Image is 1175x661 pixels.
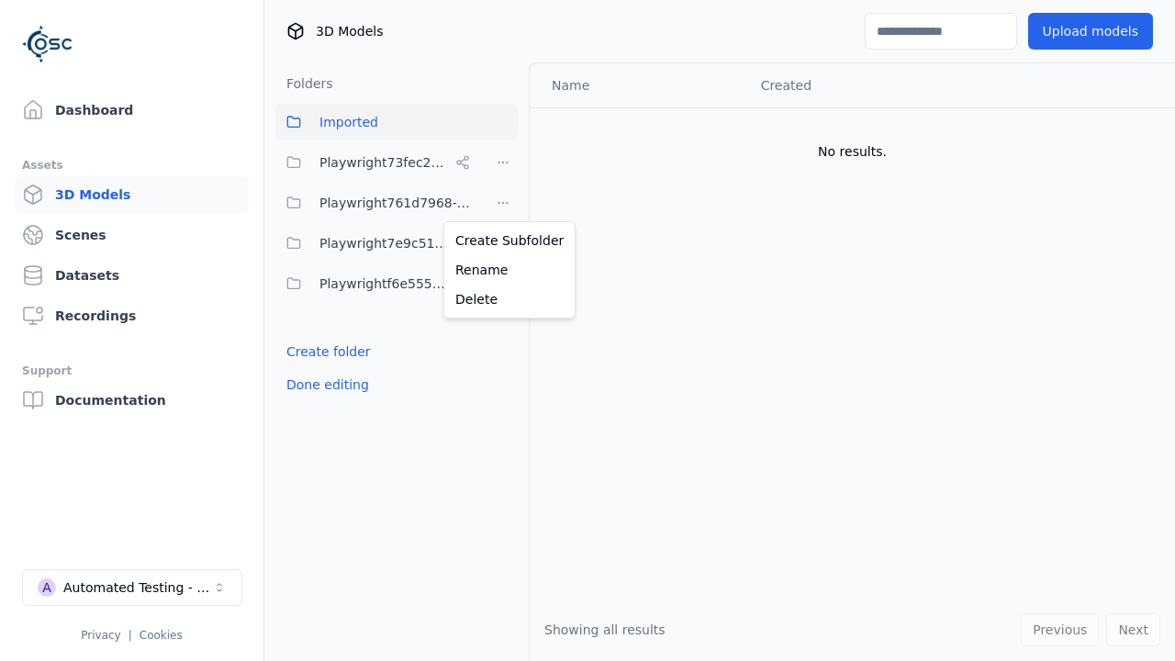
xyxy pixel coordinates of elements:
span: Playwrightf6e5552f-de9b-4b7b-9547-83002c95b13c [319,273,448,295]
a: Datasets [15,257,249,294]
a: Rename [448,255,571,285]
a: 3D Models [15,176,249,213]
span: Imported [319,111,378,133]
div: A [38,578,56,597]
a: Dashboard [15,92,249,129]
span: Showing all results [544,622,666,637]
th: Name [530,63,746,107]
a: Recordings [15,297,249,334]
button: Select a workspace [22,569,242,606]
a: Cookies [140,629,183,642]
td: No results. [530,107,1175,196]
span: | [129,629,132,642]
div: Support [22,360,241,382]
button: Upload models [1028,13,1153,50]
a: Delete [448,285,571,314]
div: Assets [22,154,241,176]
a: Scenes [15,217,249,253]
img: Logo [22,18,73,70]
h3: Folders [275,74,333,93]
a: Documentation [15,382,249,419]
div: Automated Testing - Playwright [63,578,212,597]
button: Done editing [275,368,380,401]
th: Created [746,63,968,107]
a: Create folder [286,342,371,361]
span: Playwright7e9c51b3-18b4-4216-b69e-376c355b46ab [319,232,448,254]
a: Create Subfolder [448,226,571,255]
span: Playwright761d7968-0c5d-4088-bb3d-90e9525cfd6f [319,192,477,214]
span: Playwright73fec214-1637-4444-9ce3-4597f73fd970 [319,151,448,174]
a: Privacy [81,629,120,642]
span: 3D Models [316,22,383,40]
